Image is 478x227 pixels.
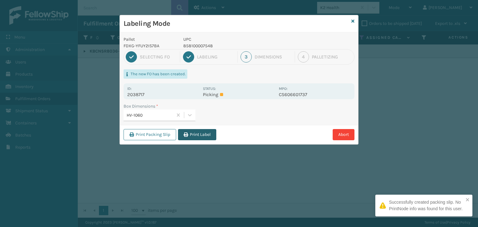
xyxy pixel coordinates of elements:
div: 3 [241,51,252,63]
label: Status: [203,86,216,91]
p: Picking [203,92,275,97]
h3: Labeling Mode [124,19,349,28]
div: 4 [298,51,309,63]
label: MPO: [279,86,288,91]
div: Labeling [197,54,234,60]
p: Pallet [124,36,176,43]
button: Abort [333,129,354,140]
button: close [466,197,470,203]
p: CS606601737 [279,92,351,97]
p: FDXG-YFUY2IS7BA [124,43,176,49]
p: 858100007548 [183,43,275,49]
p: The new FO has been created. [131,71,185,77]
label: Id: [127,86,132,91]
label: Box Dimensions [124,103,158,109]
div: 2 [183,51,194,63]
p: UPC [183,36,275,43]
div: Dimensions [255,54,292,60]
div: Successfully created packing slip. No PrintNode info was found for this user. [389,199,464,212]
div: Palletizing [312,54,352,60]
p: 2038717 [127,92,199,97]
div: Selecting FO [140,54,177,60]
button: Print Label [178,129,216,140]
div: 1 [126,51,137,63]
div: HV-1060 [127,112,173,118]
button: Print Packing Slip [124,129,176,140]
